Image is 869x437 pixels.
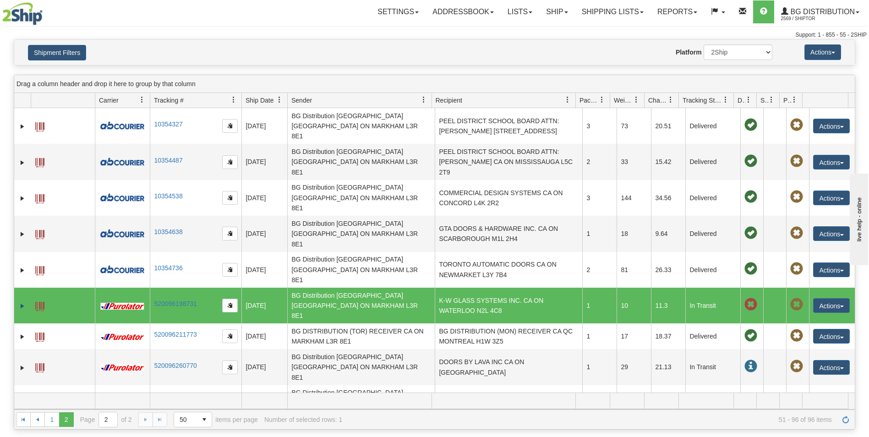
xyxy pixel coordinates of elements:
[99,96,119,105] span: Carrier
[241,216,287,251] td: [DATE]
[35,118,44,133] a: Label
[18,266,27,275] a: Expand
[134,92,150,108] a: Carrier filter column settings
[582,349,617,385] td: 1
[435,252,582,288] td: TORONTO AUTOMATIC DOORS CA ON NEWMARKET L3Y 7B4
[35,154,44,169] a: Label
[154,157,182,164] a: 10354487
[435,385,582,421] td: [PERSON_NAME] AND COMPANY LTD CA ON KITCHENER N2B 0A3
[222,361,238,374] button: Copy to clipboard
[685,323,740,349] td: Delivered
[651,349,685,385] td: 21.13
[35,359,44,374] a: Label
[582,108,617,144] td: 3
[685,288,740,323] td: In Transit
[435,216,582,251] td: GTA DOORS & HARDWARE INC. CA ON SCARBOROUGH M1L 2H4
[685,252,740,288] td: Delivered
[813,226,850,241] button: Actions
[241,349,287,385] td: [DATE]
[617,252,651,288] td: 81
[651,144,685,180] td: 15.42
[629,92,644,108] a: Weight filter column settings
[18,363,27,372] a: Expand
[790,298,803,311] span: Pickup Not Assigned
[154,362,197,369] a: 520096260770
[30,412,45,427] a: Go to the previous page
[35,262,44,277] a: Label
[241,323,287,349] td: [DATE]
[648,96,667,105] span: Charge
[435,144,582,180] td: PEEL DISTRICT SCHOOL BOARD ATTN: [PERSON_NAME] CA ON MISSISSAUGA L5C 2T9
[180,415,191,424] span: 50
[813,191,850,205] button: Actions
[501,0,539,23] a: Lists
[99,364,146,371] img: 11 - Purolator
[651,216,685,251] td: 9.64
[18,122,27,131] a: Expand
[174,412,258,427] span: items per page
[435,349,582,385] td: DOORS BY LAVA INC CA ON [GEOGRAPHIC_DATA]
[174,412,212,427] span: Page sizes drop down
[790,329,803,342] span: Pickup Not Assigned
[685,216,740,251] td: Delivered
[575,0,650,23] a: Shipping lists
[650,0,704,23] a: Reports
[760,96,768,105] span: Shipment Issues
[651,108,685,144] td: 20.51
[804,44,841,60] button: Actions
[287,385,435,421] td: BG Distribution [GEOGRAPHIC_DATA] [GEOGRAPHIC_DATA] ON MARKHAM L3R 8E1
[241,144,287,180] td: [DATE]
[744,298,757,311] span: Late
[18,158,27,167] a: Expand
[222,191,238,205] button: Copy to clipboard
[99,412,117,427] input: Page 2
[435,323,582,349] td: BG DISTRIBUTION (MON) RECEIVER CA QC MONTREAL H1W 3Z5
[287,180,435,216] td: BG Distribution [GEOGRAPHIC_DATA] [GEOGRAPHIC_DATA] ON MARKHAM L3R 8E1
[813,298,850,313] button: Actions
[241,385,287,421] td: [DATE]
[99,333,146,340] img: 11 - Purolator
[246,96,273,105] span: Ship Date
[226,92,241,108] a: Tracking # filter column settings
[617,349,651,385] td: 29
[14,75,855,93] div: grid grouping header
[617,288,651,323] td: 10
[790,119,803,131] span: Pickup Not Assigned
[287,216,435,251] td: BG Distribution [GEOGRAPHIC_DATA] [GEOGRAPHIC_DATA] ON MARKHAM L3R 8E1
[18,229,27,239] a: Expand
[2,2,43,25] img: logo2569.jpg
[154,264,182,272] a: 10354736
[241,288,287,323] td: [DATE]
[764,92,779,108] a: Shipment Issues filter column settings
[781,14,850,23] span: 2569 / ShipTor
[99,303,146,310] img: 11 - Purolator
[741,92,756,108] a: Delivery Status filter column settings
[790,262,803,275] span: Pickup Not Assigned
[651,180,685,216] td: 34.56
[744,360,757,373] span: In Transit
[783,96,791,105] span: Pickup Status
[579,96,599,105] span: Packages
[287,108,435,144] td: BG Distribution [GEOGRAPHIC_DATA] [GEOGRAPHIC_DATA] ON MARKHAM L3R 8E1
[435,180,582,216] td: COMMERCIAL DESIGN SYSTEMS CA ON CONCORD L4K 2R2
[614,96,633,105] span: Weight
[582,288,617,323] td: 1
[744,119,757,131] span: On time
[416,92,432,108] a: Sender filter column settings
[744,329,757,342] span: On time
[813,155,850,169] button: Actions
[241,252,287,288] td: [DATE]
[582,180,617,216] td: 3
[685,180,740,216] td: Delivered
[685,144,740,180] td: Delivered
[582,252,617,288] td: 2
[617,385,651,421] td: 6
[582,144,617,180] td: 2
[99,120,146,131] img: 10087 - A&B Courier
[18,301,27,311] a: Expand
[790,155,803,168] span: Pickup Not Assigned
[685,108,740,144] td: Delivered
[651,385,685,421] td: 10
[651,288,685,323] td: 11.3
[744,155,757,168] span: On time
